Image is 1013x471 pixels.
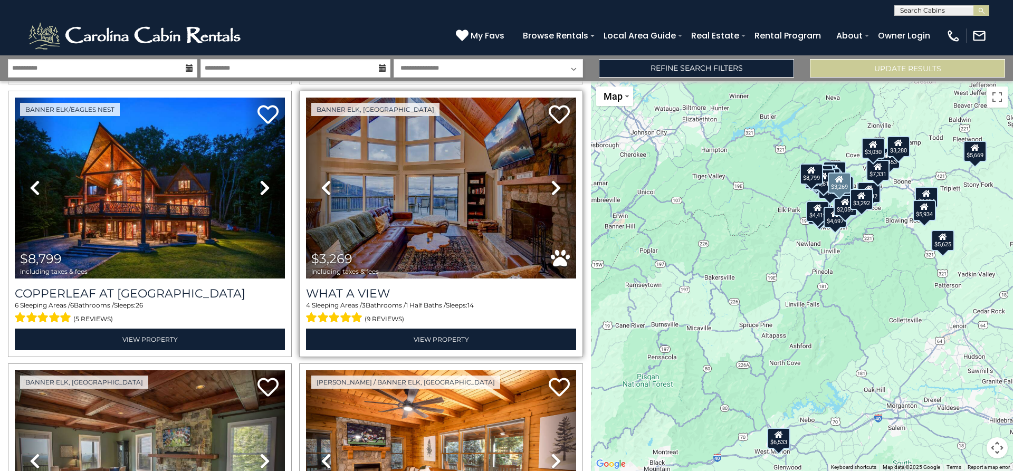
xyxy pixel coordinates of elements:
div: Sleeping Areas / Bathrooms / Sleeps: [306,301,576,326]
div: $2,059 [834,195,857,216]
a: Banner Elk/Eagles Nest [20,103,120,116]
div: $5,934 [913,200,936,221]
div: $7,331 [866,160,890,181]
div: $6,533 [767,428,790,449]
div: $5,453 [877,147,900,168]
div: $4,697 [824,206,847,227]
a: Add to favorites [549,104,570,127]
span: Map [604,91,623,102]
span: Map data ©2025 Google [883,464,940,470]
img: thumbnail_168963401.jpeg [15,98,285,278]
span: $8,799 [20,251,62,266]
a: View Property [15,329,285,350]
a: Real Estate [686,26,744,45]
a: Refine Search Filters [599,59,794,78]
div: $4,322 [808,204,831,225]
a: View Property [306,329,576,350]
span: 3 [362,301,366,309]
div: $5,816 [812,169,835,190]
button: Toggle fullscreen view [987,86,1008,108]
span: 26 [136,301,143,309]
a: About [831,26,868,45]
a: My Favs [456,29,507,43]
span: $3,269 [311,251,352,266]
h3: Copperleaf at Eagles Nest [15,286,285,301]
span: 4 [306,301,310,309]
span: 6 [70,301,74,309]
a: Report a map error [968,464,1010,470]
a: Copperleaf at [GEOGRAPHIC_DATA] [15,286,285,301]
img: thumbnail_165319698.jpeg [306,98,576,278]
a: Open this area in Google Maps (opens a new window) [594,457,628,471]
div: $4,129 [818,177,842,198]
a: Banner Elk, [GEOGRAPHIC_DATA] [311,103,439,116]
div: $5,669 [963,140,987,161]
a: Owner Login [873,26,935,45]
a: Add to favorites [257,377,279,399]
a: Terms (opens in new tab) [947,464,961,470]
span: 6 [15,301,18,309]
a: Local Area Guide [598,26,681,45]
span: 14 [467,301,474,309]
button: Map camera controls [987,437,1008,458]
button: Change map style [596,86,633,106]
div: $5,332 [857,181,881,203]
div: $4,419 [806,201,829,222]
a: Rental Program [749,26,826,45]
a: Banner Elk, [GEOGRAPHIC_DATA] [20,376,148,389]
div: $4,929 [823,161,846,182]
span: (9 reviews) [365,312,404,326]
span: My Favs [471,29,504,42]
img: mail-regular-white.png [972,28,987,43]
img: White-1-2.png [26,20,245,52]
div: $3,280 [887,136,910,157]
div: $3,292 [850,188,873,209]
div: $3,269 [828,172,851,194]
a: Add to favorites [257,104,279,127]
img: Google [594,457,628,471]
a: Browse Rentals [518,26,594,45]
button: Update Results [810,59,1005,78]
a: [PERSON_NAME] / Banner Elk, [GEOGRAPHIC_DATA] [311,376,500,389]
div: Sleeping Areas / Bathrooms / Sleeps: [15,301,285,326]
button: Keyboard shortcuts [831,464,876,471]
div: $8,799 [800,164,823,185]
span: including taxes & fees [20,268,88,275]
a: What A View [306,286,576,301]
div: $3,894 [915,187,938,208]
span: 1 Half Baths / [406,301,446,309]
img: phone-regular-white.png [946,28,961,43]
span: including taxes & fees [311,268,379,275]
div: $2,894 [813,164,836,185]
div: $3,030 [862,137,885,158]
span: (5 reviews) [73,312,113,326]
a: Add to favorites [549,377,570,399]
div: $5,625 [931,229,954,251]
